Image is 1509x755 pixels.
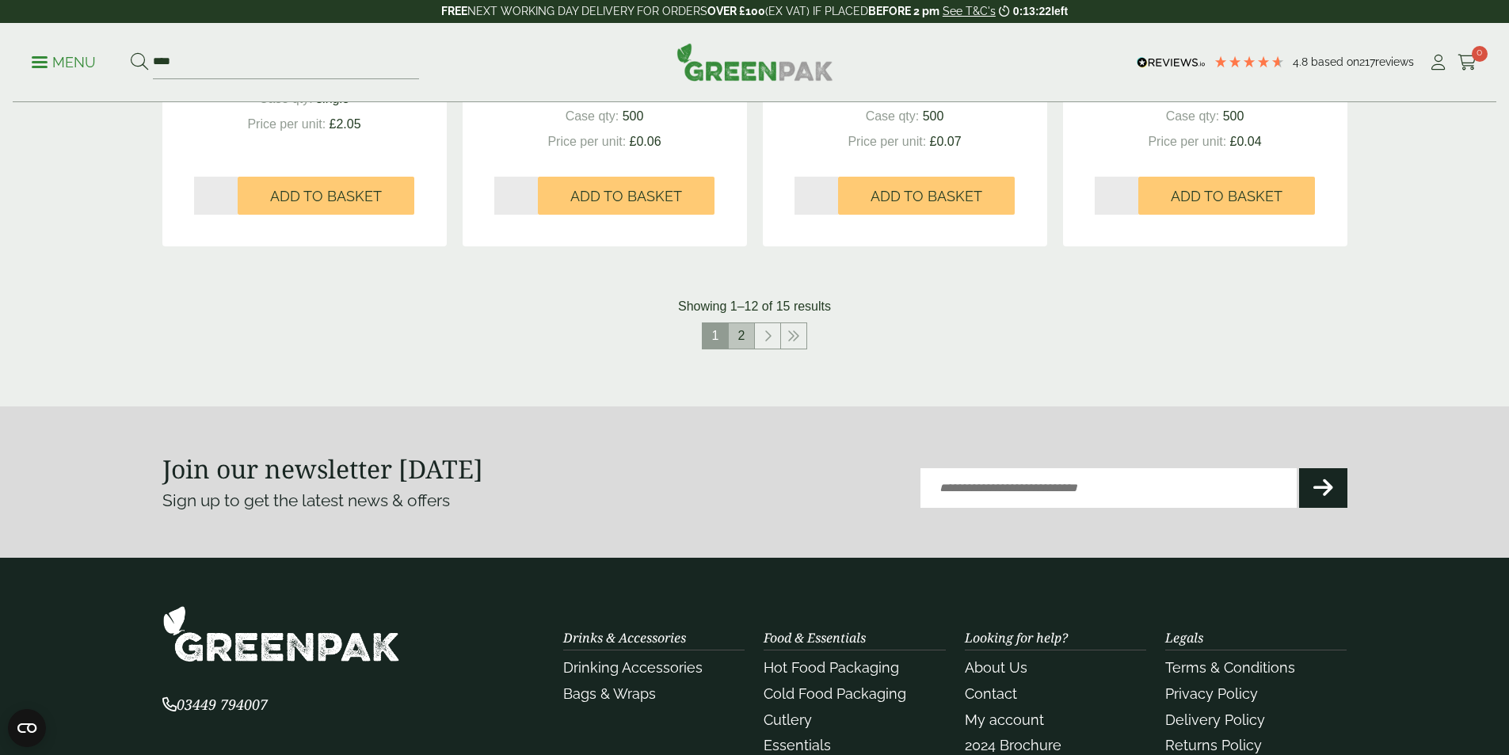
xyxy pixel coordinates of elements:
span: £0.06 [630,135,661,148]
a: 2024 Brochure [965,737,1061,753]
span: Add to Basket [871,188,982,205]
span: Based on [1311,55,1359,68]
a: Drinking Accessories [563,659,703,676]
a: 2 [729,323,754,349]
a: Cutlery [764,711,812,728]
span: Case qty: [259,92,313,105]
span: Add to Basket [1171,188,1282,205]
a: Terms & Conditions [1165,659,1295,676]
strong: OVER £100 [707,5,765,17]
button: Add to Basket [238,177,414,215]
p: Showing 1–12 of 15 results [678,297,831,316]
span: 03449 794007 [162,695,268,714]
span: 500 [623,109,644,123]
span: 4.8 [1293,55,1311,68]
span: Case qty: [866,109,920,123]
div: 4.77 Stars [1214,55,1285,69]
a: 0 [1458,51,1477,74]
span: Add to Basket [270,188,382,205]
span: reviews [1375,55,1414,68]
span: £2.05 [330,117,361,131]
a: Menu [32,53,96,69]
a: Privacy Policy [1165,685,1258,702]
span: left [1051,5,1068,17]
span: Add to Basket [570,188,682,205]
button: Open CMP widget [8,709,46,747]
img: GreenPak Supplies [676,43,833,81]
span: Price per unit: [547,135,626,148]
i: My Account [1428,55,1448,71]
span: 0:13:22 [1013,5,1051,17]
span: 0 [1472,46,1488,62]
a: Contact [965,685,1017,702]
p: Menu [32,53,96,72]
span: single [316,92,349,105]
a: About Us [965,659,1027,676]
a: Delivery Policy [1165,711,1265,728]
a: My account [965,711,1044,728]
a: 03449 794007 [162,698,268,713]
span: 500 [923,109,944,123]
span: £0.07 [930,135,962,148]
button: Add to Basket [538,177,714,215]
a: Bags & Wraps [563,685,656,702]
span: Price per unit: [1148,135,1226,148]
span: 217 [1359,55,1375,68]
strong: FREE [441,5,467,17]
a: Returns Policy [1165,737,1262,753]
button: Add to Basket [838,177,1015,215]
span: Price per unit: [848,135,926,148]
span: 1 [703,323,728,349]
span: £0.04 [1230,135,1262,148]
button: Add to Basket [1138,177,1315,215]
img: GreenPak Supplies [162,605,400,663]
span: Case qty: [1166,109,1220,123]
a: Essentials [764,737,831,753]
span: 500 [1223,109,1244,123]
a: Hot Food Packaging [764,659,899,676]
a: Cold Food Packaging [764,685,906,702]
strong: BEFORE 2 pm [868,5,939,17]
span: Case qty: [566,109,619,123]
img: REVIEWS.io [1137,57,1206,68]
a: See T&C's [943,5,996,17]
i: Cart [1458,55,1477,71]
p: Sign up to get the latest news & offers [162,488,695,513]
span: Price per unit: [247,117,326,131]
strong: Join our newsletter [DATE] [162,452,483,486]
